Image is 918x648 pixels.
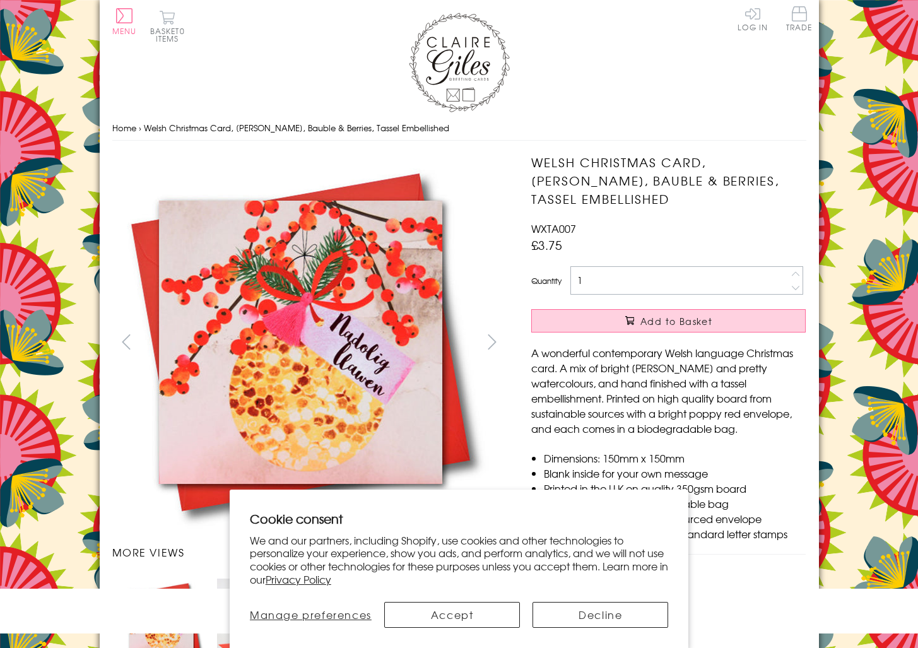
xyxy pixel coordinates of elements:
[144,122,449,134] span: Welsh Christmas Card, [PERSON_NAME], Bauble & Berries, Tassel Embellished
[112,115,806,141] nav: breadcrumbs
[531,221,576,236] span: WXTA007
[786,6,813,31] span: Trade
[640,315,712,327] span: Add to Basket
[266,572,331,587] a: Privacy Policy
[112,25,137,37] span: Menu
[112,8,137,35] button: Menu
[139,122,141,134] span: ›
[786,6,813,33] a: Trade
[531,275,562,286] label: Quantity
[478,327,506,356] button: next
[250,510,669,527] h2: Cookie consent
[384,602,520,628] button: Accept
[250,602,372,628] button: Manage preferences
[531,345,806,436] p: A wonderful contemporary Welsh language Christmas card. A mix of bright [PERSON_NAME] and pretty ...
[156,25,185,44] span: 0 items
[409,13,510,112] img: Claire Giles Greetings Cards
[531,236,562,254] span: £3.75
[544,466,806,481] li: Blank inside for your own message
[506,153,885,532] img: Welsh Christmas Card, Nadolig Llawen, Bauble & Berries, Tassel Embellished
[112,545,507,560] h3: More views
[150,10,185,42] button: Basket0 items
[544,481,806,496] li: Printed in the U.K on quality 350gsm board
[112,122,136,134] a: Home
[738,6,768,31] a: Log In
[544,451,806,466] li: Dimensions: 150mm x 150mm
[250,607,372,622] span: Manage preferences
[250,534,669,586] p: We and our partners, including Shopify, use cookies and other technologies to personalize your ex...
[531,153,806,208] h1: Welsh Christmas Card, [PERSON_NAME], Bauble & Berries, Tassel Embellished
[112,327,141,356] button: prev
[112,153,490,531] img: Welsh Christmas Card, Nadolig Llawen, Bauble & Berries, Tassel Embellished
[531,309,806,333] button: Add to Basket
[533,602,668,628] button: Decline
